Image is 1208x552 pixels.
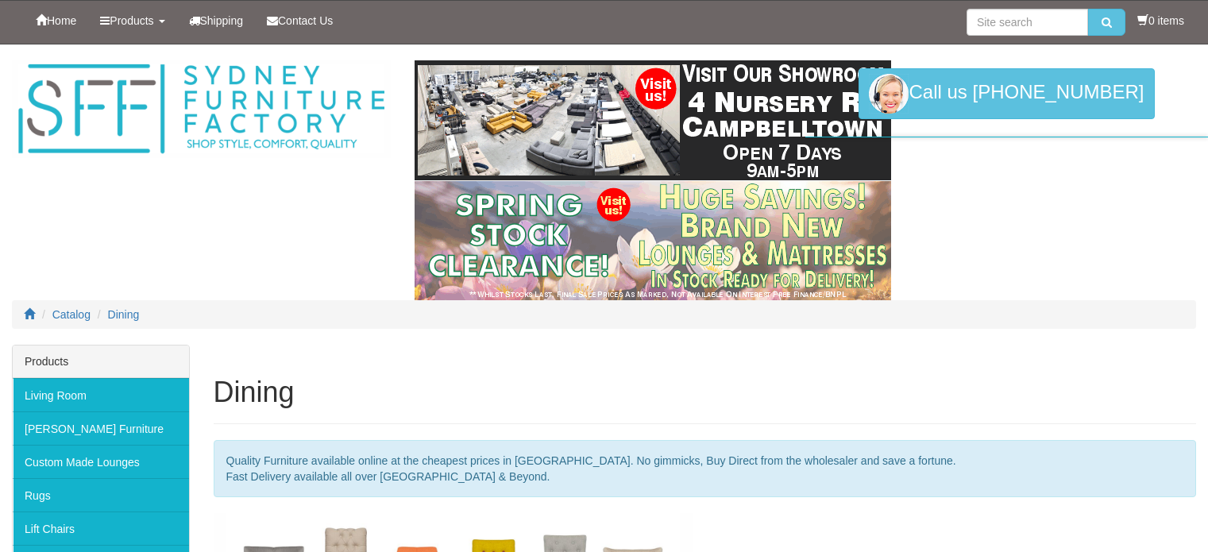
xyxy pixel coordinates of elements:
a: Shipping [177,1,256,41]
a: [PERSON_NAME] Furniture [13,411,189,445]
a: Living Room [13,378,189,411]
a: Home [24,1,88,41]
span: Products [110,14,153,27]
a: Lift Chairs [13,511,189,545]
span: Shipping [200,14,244,27]
div: Quality Furniture available online at the cheapest prices in [GEOGRAPHIC_DATA]. No gimmicks, Buy ... [214,440,1197,497]
a: Custom Made Lounges [13,445,189,478]
li: 0 items [1137,13,1184,29]
a: Dining [108,308,140,321]
span: Home [47,14,76,27]
div: Products [13,345,189,378]
a: Contact Us [255,1,345,41]
span: Contact Us [278,14,333,27]
a: Products [88,1,176,41]
h1: Dining [214,376,1197,408]
a: Catalog [52,308,91,321]
input: Site search [967,9,1088,36]
img: Sydney Furniture Factory [12,60,391,158]
a: Rugs [13,478,189,511]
